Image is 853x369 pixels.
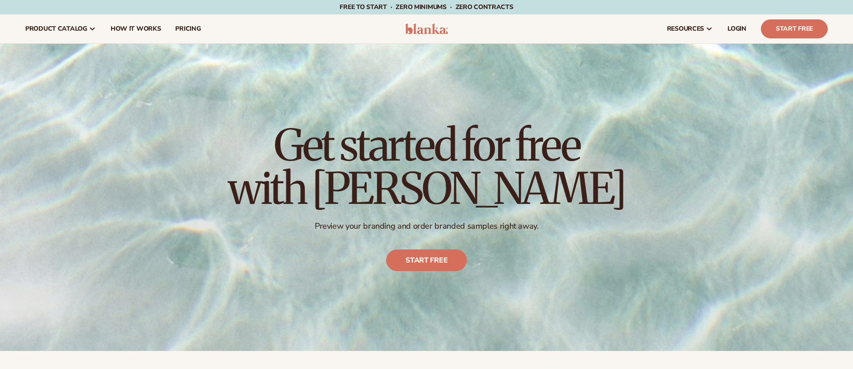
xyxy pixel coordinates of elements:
a: product catalog [18,14,103,43]
span: product catalog [25,25,87,32]
span: How It Works [111,25,161,32]
span: Free to start · ZERO minimums · ZERO contracts [340,3,513,11]
a: How It Works [103,14,168,43]
a: Start free [386,249,467,271]
a: LOGIN [720,14,754,43]
a: Start Free [761,19,828,38]
p: Preview your branding and order branded samples right away. [228,221,625,231]
span: LOGIN [727,25,746,32]
img: logo [405,23,448,34]
span: pricing [175,25,200,32]
a: pricing [168,14,208,43]
h1: Get started for free with [PERSON_NAME] [228,124,625,210]
span: resources [667,25,704,32]
a: resources [660,14,720,43]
